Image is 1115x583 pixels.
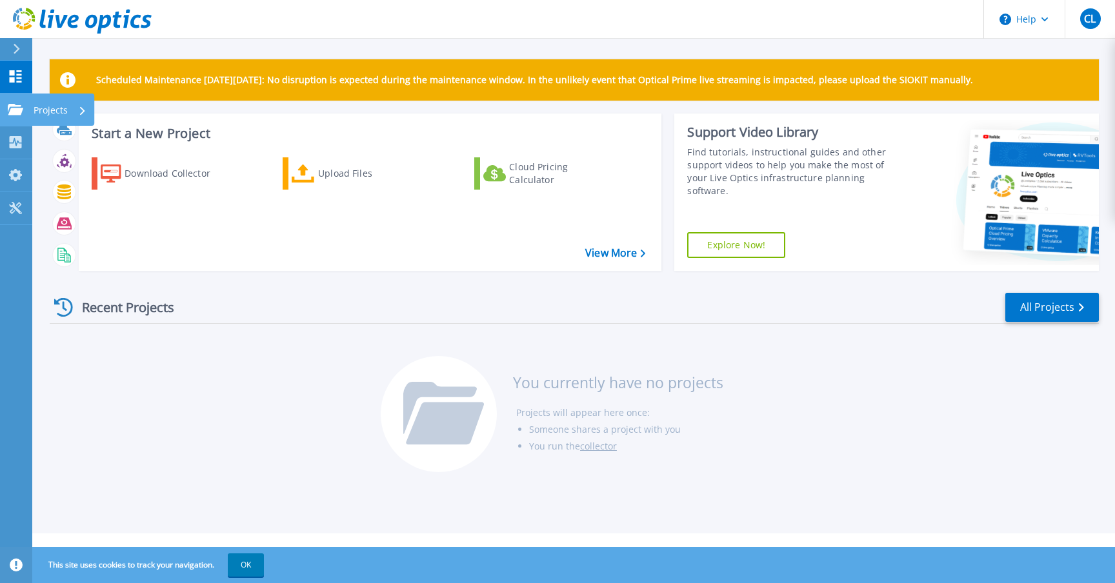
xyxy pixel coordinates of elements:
[50,291,192,323] div: Recent Projects
[283,157,427,190] a: Upload Files
[529,421,723,438] li: Someone shares a project with you
[529,438,723,455] li: You run the
[1005,293,1099,322] a: All Projects
[687,146,902,197] div: Find tutorials, instructional guides and other support videos to help you make the most of your L...
[516,404,723,421] li: Projects will appear here once:
[92,126,645,141] h3: Start a New Project
[34,94,68,127] p: Projects
[318,161,421,186] div: Upload Files
[92,157,236,190] a: Download Collector
[580,440,617,452] a: collector
[585,247,645,259] a: View More
[687,124,902,141] div: Support Video Library
[96,75,973,85] p: Scheduled Maintenance [DATE][DATE]: No disruption is expected during the maintenance window. In t...
[228,553,264,577] button: OK
[35,553,264,577] span: This site uses cookies to track your navigation.
[509,161,612,186] div: Cloud Pricing Calculator
[687,232,785,258] a: Explore Now!
[513,375,723,390] h3: You currently have no projects
[1084,14,1096,24] span: CL
[474,157,618,190] a: Cloud Pricing Calculator
[125,161,228,186] div: Download Collector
